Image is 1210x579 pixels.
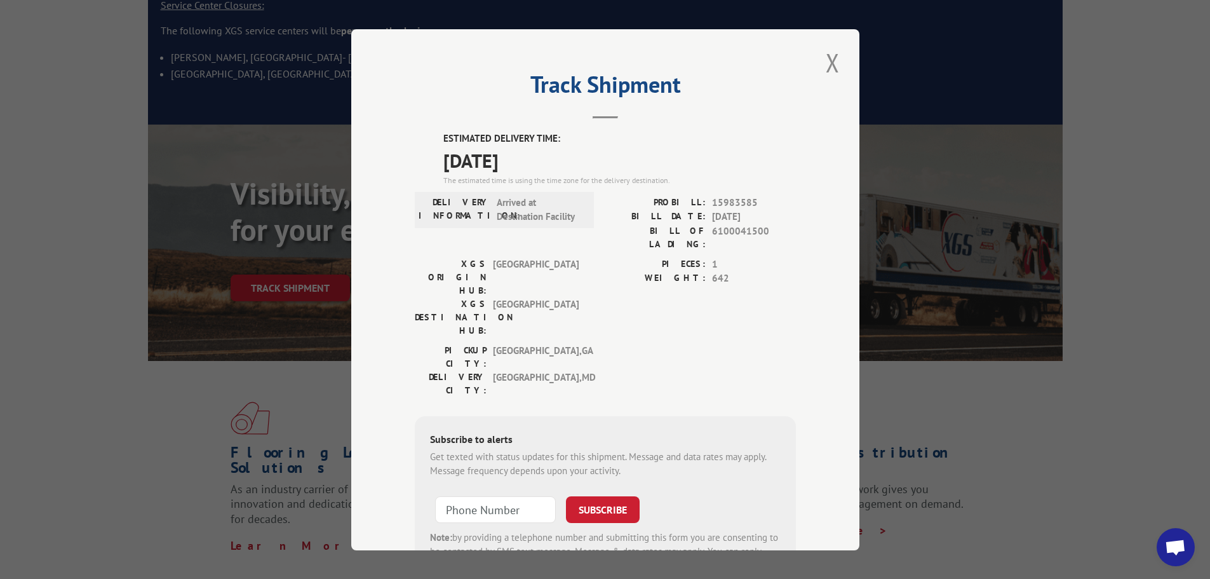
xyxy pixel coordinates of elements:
[415,76,796,100] h2: Track Shipment
[430,530,781,573] div: by providing a telephone number and submitting this form you are consenting to be contacted by SM...
[430,531,452,543] strong: Note:
[605,195,706,210] label: PROBILL:
[605,210,706,224] label: BILL DATE:
[419,195,490,224] label: DELIVERY INFORMATION:
[493,257,579,297] span: [GEOGRAPHIC_DATA]
[712,195,796,210] span: 15983585
[605,257,706,271] label: PIECES:
[415,257,487,297] label: XGS ORIGIN HUB:
[605,224,706,250] label: BILL OF LADING:
[443,132,796,146] label: ESTIMATED DELIVERY TIME:
[415,370,487,397] label: DELIVERY CITY:
[566,496,640,522] button: SUBSCRIBE
[430,431,781,449] div: Subscribe to alerts
[430,449,781,478] div: Get texted with status updates for this shipment. Message and data rates may apply. Message frequ...
[712,271,796,286] span: 642
[493,370,579,397] span: [GEOGRAPHIC_DATA] , MD
[497,195,582,224] span: Arrived at Destination Facility
[822,45,844,80] button: Close modal
[712,210,796,224] span: [DATE]
[415,343,487,370] label: PICKUP CITY:
[415,297,487,337] label: XGS DESTINATION HUB:
[493,343,579,370] span: [GEOGRAPHIC_DATA] , GA
[443,146,796,174] span: [DATE]
[1157,528,1195,566] a: Open chat
[493,297,579,337] span: [GEOGRAPHIC_DATA]
[605,271,706,286] label: WEIGHT:
[712,224,796,250] span: 6100041500
[443,174,796,186] div: The estimated time is using the time zone for the delivery destination.
[435,496,556,522] input: Phone Number
[712,257,796,271] span: 1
